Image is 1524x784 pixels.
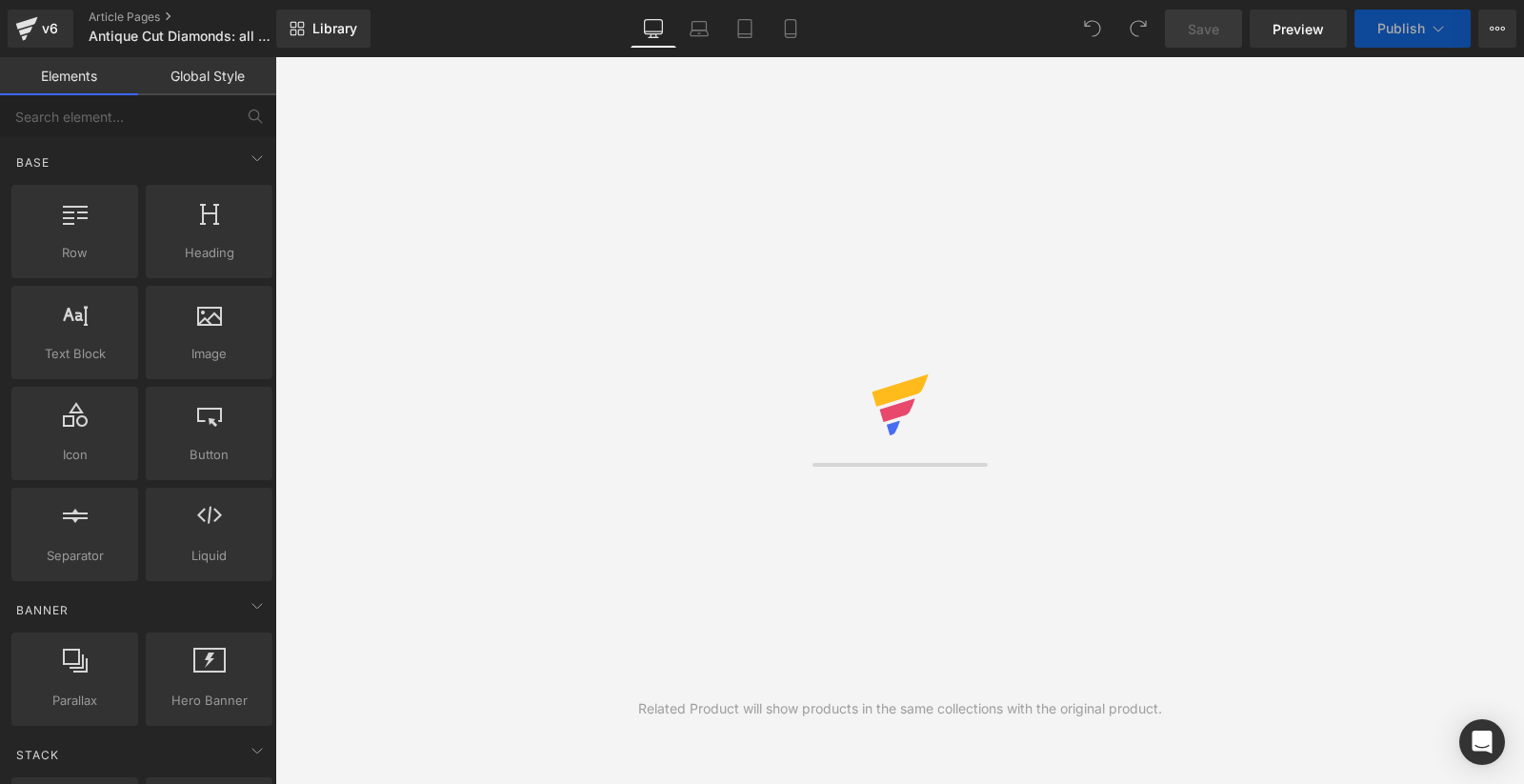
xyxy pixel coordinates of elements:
button: Publish [1354,10,1471,48]
a: Tablet [722,10,768,48]
a: Global Style [138,57,276,95]
span: Liquid [151,546,267,566]
span: Banner [14,601,70,619]
button: Undo [1073,10,1112,48]
div: Related Product will show products in the same collections with the original product. [638,698,1162,719]
a: Preview [1250,10,1347,48]
span: Save [1188,19,1219,39]
button: More [1478,10,1516,48]
div: Open Intercom Messenger [1459,719,1505,765]
a: Laptop [676,10,722,48]
button: Redo [1119,10,1157,48]
span: Icon [17,445,132,465]
span: Publish [1377,21,1425,36]
span: Hero Banner [151,691,267,711]
span: Base [14,153,51,171]
div: v6 [38,16,62,41]
span: Heading [151,243,267,263]
span: Library [312,20,357,37]
a: Mobile [768,10,813,48]
span: Button [151,445,267,465]
a: v6 [8,10,73,48]
span: Text Block [17,344,132,364]
span: Parallax [17,691,132,711]
a: Desktop [631,10,676,48]
span: Preview [1273,19,1324,39]
span: Image [151,344,267,364]
span: Row [17,243,132,263]
span: Separator [17,546,132,566]
span: Antique Cut Diamonds: all you need to know [89,29,271,44]
a: Article Pages [89,10,308,25]
a: New Library [276,10,371,48]
span: Stack [14,746,61,764]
